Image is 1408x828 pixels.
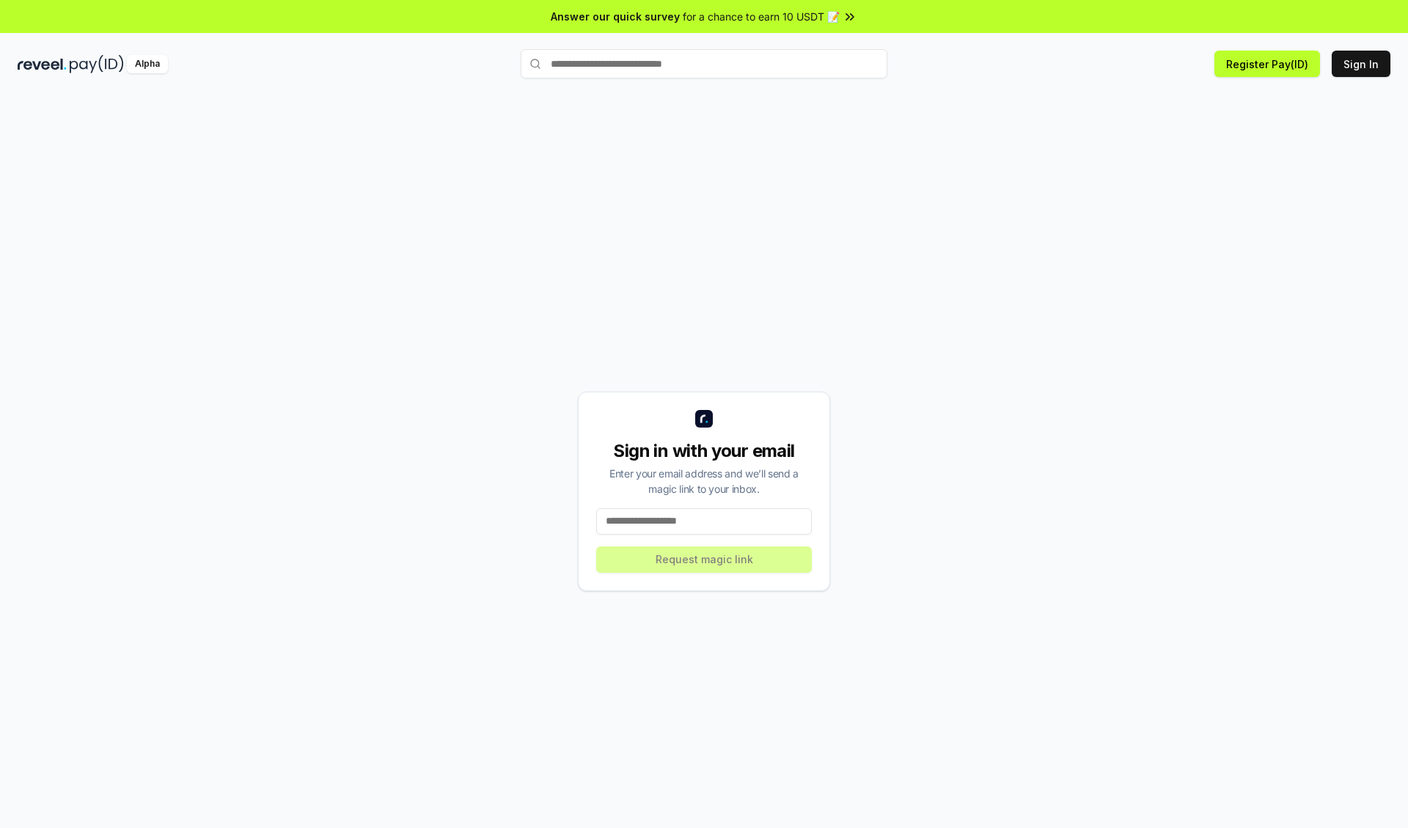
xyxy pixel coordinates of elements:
img: reveel_dark [18,55,67,73]
span: for a chance to earn 10 USDT 📝 [683,9,840,24]
div: Alpha [127,55,168,73]
img: logo_small [695,410,713,428]
span: Answer our quick survey [551,9,680,24]
button: Sign In [1332,51,1390,77]
img: pay_id [70,55,124,73]
div: Enter your email address and we’ll send a magic link to your inbox. [596,466,812,497]
div: Sign in with your email [596,439,812,463]
button: Register Pay(ID) [1214,51,1320,77]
